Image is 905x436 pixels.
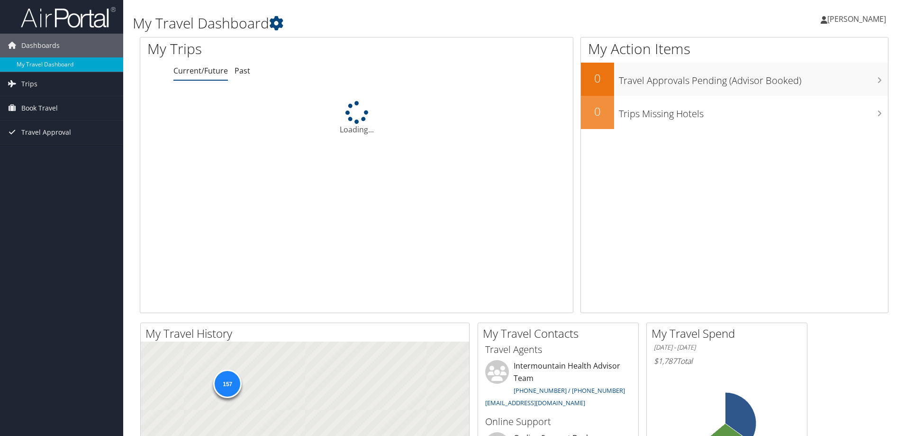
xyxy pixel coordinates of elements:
h2: My Travel Contacts [483,325,638,342]
a: Current/Future [173,65,228,76]
li: Intermountain Health Advisor Team [480,360,636,411]
img: airportal-logo.png [21,6,116,28]
a: [PERSON_NAME] [821,5,896,33]
span: Trips [21,72,37,96]
h1: My Travel Dashboard [133,13,641,33]
a: [EMAIL_ADDRESS][DOMAIN_NAME] [485,399,585,407]
h3: Travel Agents [485,343,631,356]
div: Loading... [140,101,573,135]
h2: My Travel History [145,325,469,342]
a: Past [235,65,250,76]
a: 0Trips Missing Hotels [581,96,888,129]
h3: Travel Approvals Pending (Advisor Booked) [619,69,888,87]
span: Dashboards [21,34,60,57]
h2: 0 [581,103,614,120]
h3: Online Support [485,415,631,428]
span: $1,787 [654,356,677,366]
h3: Trips Missing Hotels [619,102,888,121]
a: [PHONE_NUMBER] / [PHONE_NUMBER] [514,386,625,395]
span: [PERSON_NAME] [827,14,886,24]
a: 0Travel Approvals Pending (Advisor Booked) [581,63,888,96]
div: 157 [213,370,242,398]
span: Book Travel [21,96,58,120]
h2: My Travel Spend [652,325,807,342]
h6: [DATE] - [DATE] [654,343,800,352]
h2: 0 [581,70,614,86]
h6: Total [654,356,800,366]
h1: My Action Items [581,39,888,59]
h1: My Trips [147,39,386,59]
span: Travel Approval [21,121,71,144]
